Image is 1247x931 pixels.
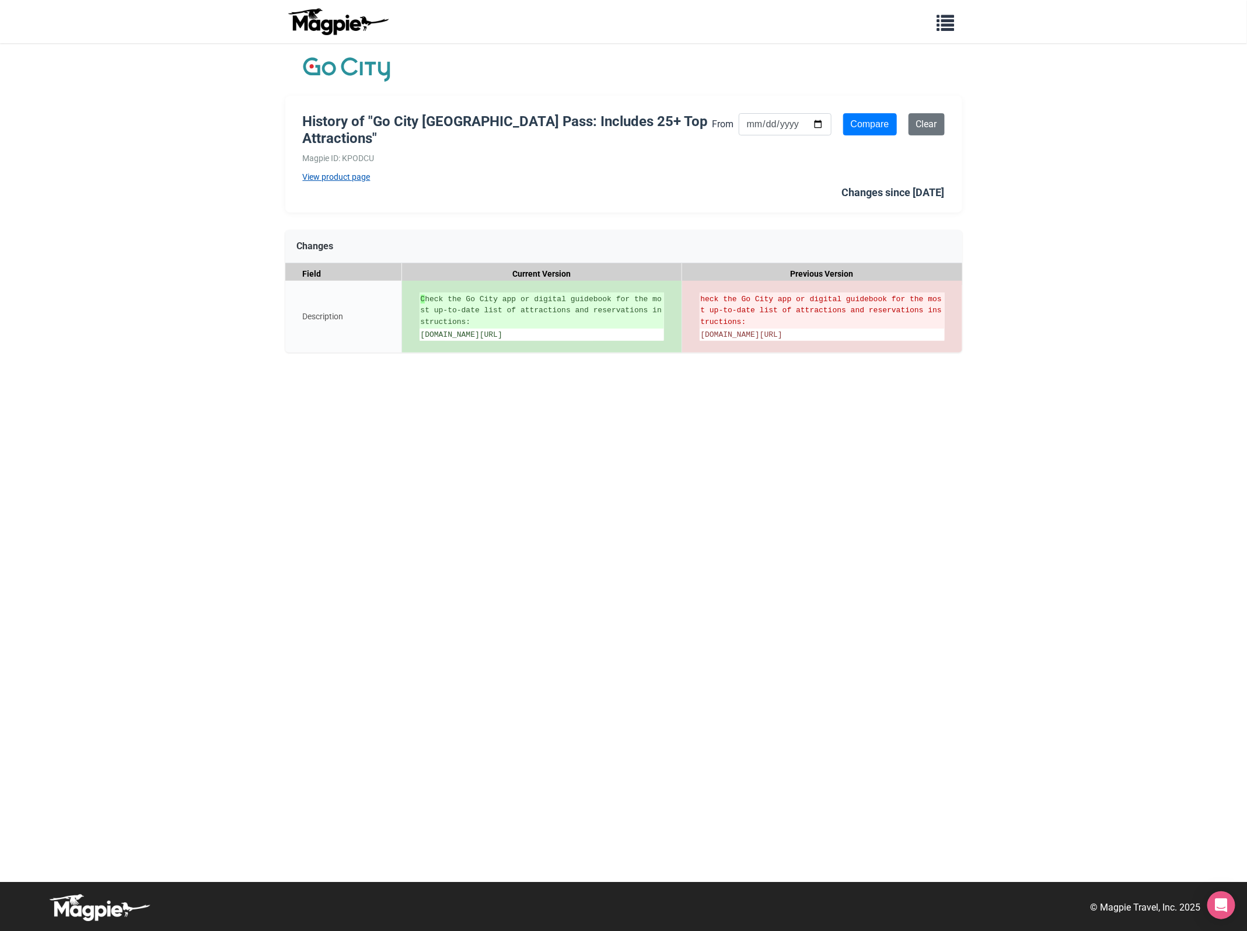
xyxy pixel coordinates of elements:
h1: History of "Go City [GEOGRAPHIC_DATA] Pass: Includes 25+ Top Attractions" [303,113,712,147]
p: © Magpie Travel, Inc. 2025 [1090,900,1200,915]
span: [DOMAIN_NAME][URL] [421,330,502,339]
label: From [712,117,734,132]
div: Changes [285,230,962,263]
del: heck the Go City app or digital guidebook for the most up-to-date list of attractions and reserva... [701,294,944,328]
div: Previous Version [682,263,962,285]
img: logo-white-d94fa1abed81b67a048b3d0f0ab5b955.png [47,894,152,922]
ins: heck the Go City app or digital guidebook for the most up-to-date list of attractions and reserva... [421,294,663,328]
div: Current Version [402,263,682,285]
strong: C [421,295,425,304]
a: Clear [909,113,945,135]
div: Magpie ID: KPODCU [303,152,712,165]
div: Field [285,263,402,285]
img: Company Logo [303,55,390,84]
img: logo-ab69f6fb50320c5b225c76a69d11143b.png [285,8,390,36]
div: Changes since [DATE] [842,184,945,201]
span: [DOMAIN_NAME][URL] [701,330,783,339]
div: Description [285,281,402,353]
a: View product page [303,170,712,183]
input: Compare [843,113,897,135]
div: Open Intercom Messenger [1207,891,1235,919]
